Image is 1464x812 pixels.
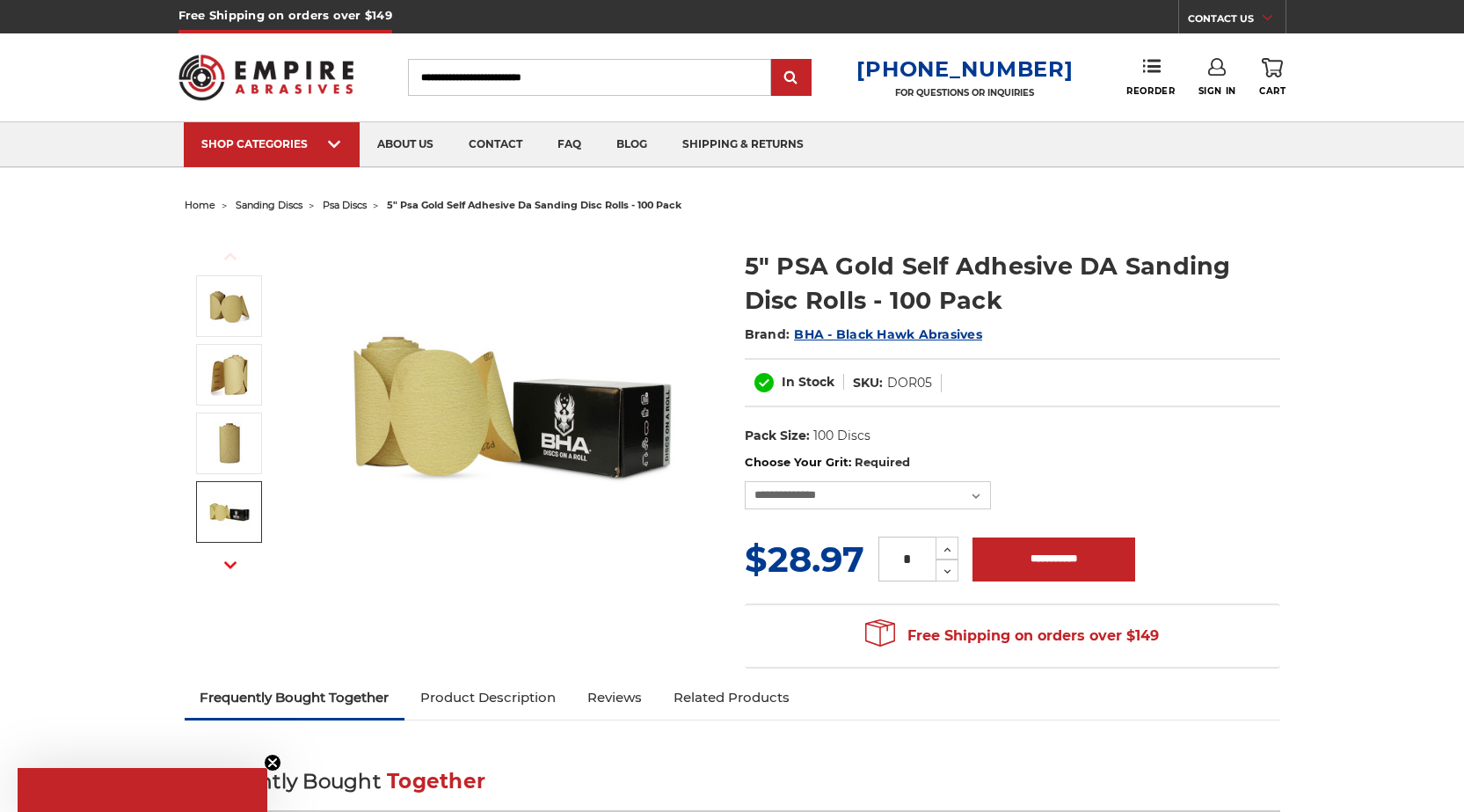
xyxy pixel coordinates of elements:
[856,56,1073,82] a: [PHONE_NUMBER]
[745,326,790,342] span: Brand:
[185,769,381,794] span: Frequently Bought
[387,769,485,794] span: Together
[1126,85,1175,97] span: Reorder
[865,618,1159,654] span: Free Shipping on orders over $149
[1259,85,1286,97] span: Cart
[404,678,572,717] a: Product Description
[208,284,251,328] img: 5" Sticky Backed Sanding Discs on a roll
[745,454,1280,472] label: Choose Your Grit:
[335,230,687,582] img: 5" Sticky Backed Sanding Discs on a roll
[887,374,932,392] dd: DOR05
[201,137,342,150] div: SHOP CATEGORIES
[209,238,251,275] button: Previous
[208,490,251,534] img: Black hawk abrasives gold psa discs on a roll
[745,538,864,581] span: $28.97
[387,199,681,211] span: 5" psa gold self adhesive da sanding disc rolls - 100 pack
[855,455,910,469] small: Required
[18,768,267,812] div: Close teaser
[540,122,599,167] a: faq
[599,122,665,167] a: blog
[665,122,821,167] a: shipping & returns
[572,678,658,717] a: Reviews
[745,427,810,445] dt: Pack Size:
[178,43,354,112] img: Empire Abrasives
[208,421,251,465] img: 5 inch gold discs on a roll
[209,546,251,584] button: Next
[1259,58,1286,97] a: Cart
[856,87,1073,99] p: FOR QUESTIONS OR INQUIRIES
[264,754,281,772] button: Close teaser
[1188,9,1286,33] a: CONTACT US
[782,374,834,390] span: In Stock
[853,374,883,392] dt: SKU:
[185,199,215,211] a: home
[813,427,870,445] dd: 100 Discs
[208,353,251,397] img: 5" PSA Gold Sanding Discs on a Roll
[360,122,451,167] a: about us
[745,249,1280,318] h1: 5" PSA Gold Self Adhesive DA Sanding Disc Rolls - 100 Pack
[1126,58,1175,96] a: Reorder
[794,326,982,342] a: BHA - Black Hawk Abrasives
[658,678,805,717] a: Related Products
[1198,85,1236,97] span: Sign In
[236,199,302,211] a: sanding discs
[451,122,540,167] a: contact
[774,61,809,96] input: Submit
[323,199,367,211] a: psa discs
[185,678,405,717] a: Frequently Bought Together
